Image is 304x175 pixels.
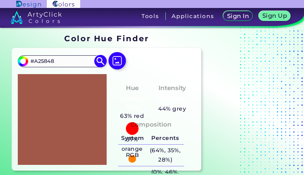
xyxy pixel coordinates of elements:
[260,12,289,21] a: Sign Up
[118,132,147,144] h5: System
[172,13,214,19] h3: Applications
[147,145,184,166] h5: (64%, 35%, 28%)
[11,11,62,24] img: logo_artyclick_colors_white.svg
[147,132,184,144] h5: Percents
[225,12,251,21] a: Sign In
[155,94,189,103] h3: Medium
[94,55,107,68] img: icon search
[16,1,41,8] img: ArtyClick Design logo
[263,13,286,18] h5: Sign Up
[108,52,126,69] img: icon picture
[116,94,148,111] h3: Orangy Red
[159,83,186,93] h4: Intensity
[158,104,186,114] h5: 44% grey
[118,149,147,161] h5: RGB
[28,56,95,66] input: type color..
[141,13,159,19] h3: Tools
[131,119,172,130] h4: Composition
[126,83,139,93] h4: Hue
[64,33,149,44] h1: Color Hue Finder
[228,13,248,19] h5: Sign In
